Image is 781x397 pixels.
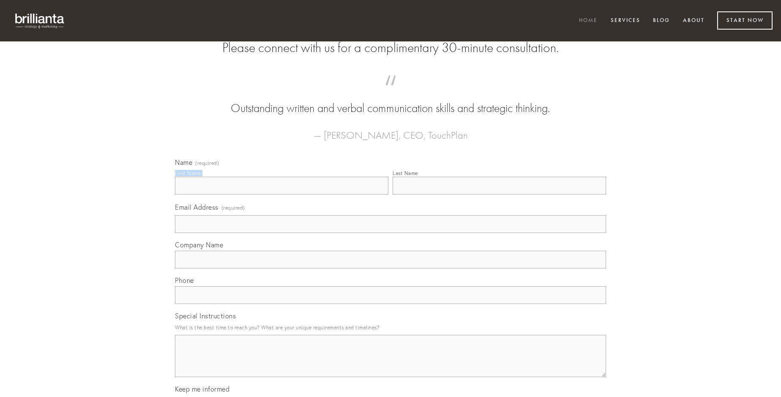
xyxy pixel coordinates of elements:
[8,8,72,33] img: brillianta - research, strategy, marketing
[393,170,418,176] div: Last Name
[573,14,603,28] a: Home
[175,241,223,249] span: Company Name
[647,14,675,28] a: Blog
[175,312,236,320] span: Special Instructions
[175,385,229,393] span: Keep me informed
[175,170,201,176] div: First Name
[221,202,245,214] span: (required)
[677,14,710,28] a: About
[175,322,606,333] p: What is the best time to reach you? What are your unique requirements and timelines?
[188,84,593,100] span: “
[605,14,646,28] a: Services
[175,203,218,211] span: Email Address
[188,84,593,117] blockquote: Outstanding written and verbal communication skills and strategic thinking.
[717,11,773,30] a: Start Now
[175,276,194,285] span: Phone
[195,161,219,166] span: (required)
[175,40,606,56] h2: Please connect with us for a complimentary 30-minute consultation.
[188,117,593,144] figcaption: — [PERSON_NAME], CEO, TouchPlan
[175,158,192,167] span: Name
